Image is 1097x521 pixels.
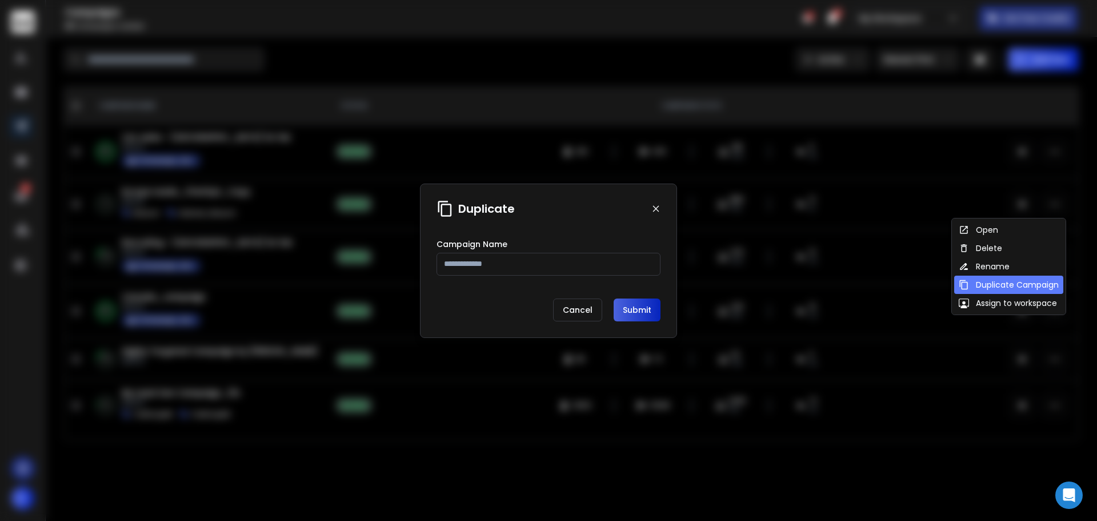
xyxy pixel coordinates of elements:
[614,299,660,321] button: Submit
[959,297,1057,309] div: Assign to workspace
[553,299,602,321] p: Cancel
[959,279,1059,291] div: Duplicate Campaign
[1055,482,1083,509] div: Open Intercom Messenger
[437,240,507,248] label: Campaign Name
[959,224,998,236] div: Open
[959,242,1002,254] div: Delete
[458,201,515,217] h1: Duplicate
[959,261,1010,272] div: Rename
